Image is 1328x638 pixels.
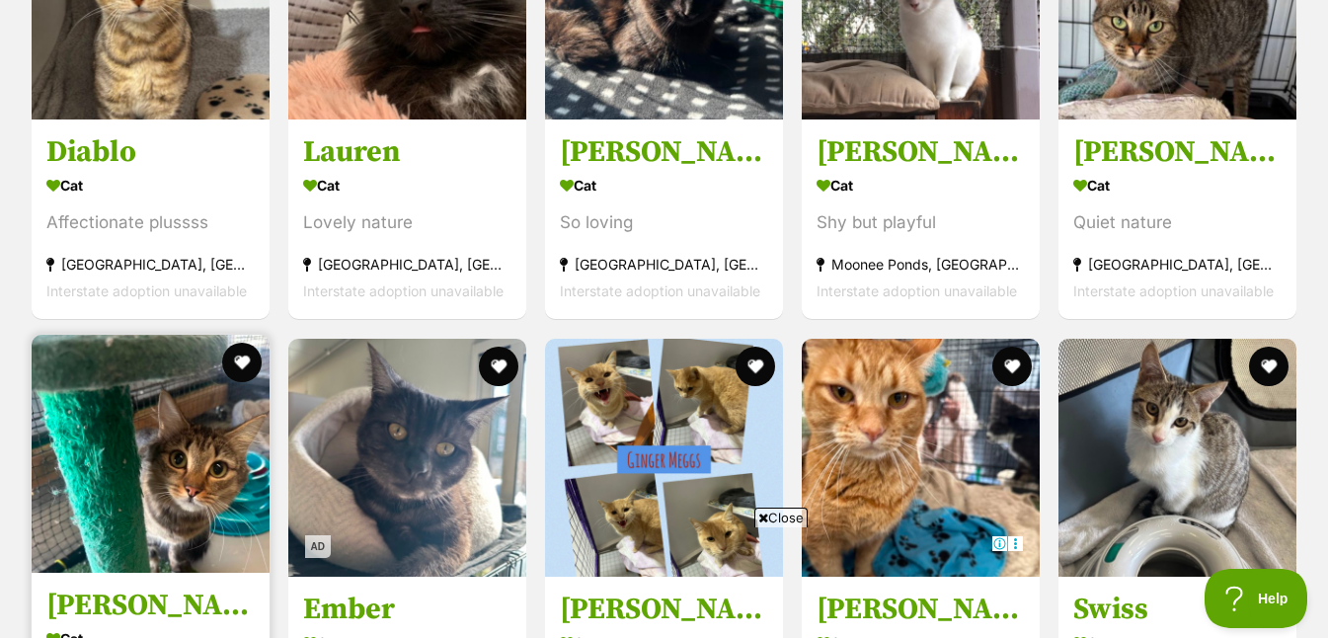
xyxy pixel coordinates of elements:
div: Cat [303,172,511,200]
div: [GEOGRAPHIC_DATA], [GEOGRAPHIC_DATA] [560,252,768,279]
span: Interstate adoption unavailable [1073,283,1274,300]
div: Cat [46,172,255,200]
a: [PERSON_NAME] Cat Shy but playful Moonee Ponds, [GEOGRAPHIC_DATA] Interstate adoption unavailable... [802,120,1040,320]
span: AD [305,535,331,558]
span: Interstate adoption unavailable [560,283,760,300]
div: So loving [560,210,768,237]
div: Cat [560,172,768,200]
h3: [PERSON_NAME] [817,134,1025,172]
div: Moonee Ponds, [GEOGRAPHIC_DATA] [817,252,1025,279]
span: Interstate adoption unavailable [46,283,247,300]
img: Swiss [1058,339,1296,577]
h3: Lauren [303,134,511,172]
a: [PERSON_NAME] Cat Quiet nature [GEOGRAPHIC_DATA], [GEOGRAPHIC_DATA] Interstate adoption unavailab... [1058,120,1296,320]
img: Ethel [802,339,1040,577]
button: favourite [1249,347,1289,386]
div: Shy but playful [817,210,1025,237]
div: Cat [1073,172,1282,200]
div: [GEOGRAPHIC_DATA], [GEOGRAPHIC_DATA] [303,252,511,279]
iframe: Advertisement [664,627,664,628]
a: Diablo Cat Affectionate plussss [GEOGRAPHIC_DATA], [GEOGRAPHIC_DATA] Interstate adoption unavaila... [32,120,270,320]
img: Gloria [32,335,270,573]
a: [PERSON_NAME] Cat So loving [GEOGRAPHIC_DATA], [GEOGRAPHIC_DATA] Interstate adoption unavailable ... [545,120,783,320]
span: Close [754,508,808,527]
iframe: Help Scout Beacon - Open [1205,569,1308,628]
div: Affectionate plussss [46,210,255,237]
button: favourite [992,347,1032,386]
span: Interstate adoption unavailable [303,283,504,300]
div: Lovely nature [303,210,511,237]
button: favourite [222,343,262,382]
h3: Ember [303,591,511,628]
img: Ember [288,339,526,577]
h3: [PERSON_NAME] [1073,134,1282,172]
span: Interstate adoption unavailable [817,283,1017,300]
h3: [PERSON_NAME] [560,134,768,172]
button: favourite [479,347,518,386]
h3: Diablo [46,134,255,172]
div: Cat [817,172,1025,200]
div: Quiet nature [1073,210,1282,237]
div: [GEOGRAPHIC_DATA], [GEOGRAPHIC_DATA] [46,252,255,279]
button: favourite [736,347,775,386]
div: [GEOGRAPHIC_DATA], [GEOGRAPHIC_DATA] [1073,252,1282,279]
h3: [PERSON_NAME] [46,587,255,624]
a: Lauren Cat Lovely nature [GEOGRAPHIC_DATA], [GEOGRAPHIC_DATA] Interstate adoption unavailable fav... [288,120,526,320]
h3: Swiss [1073,591,1282,628]
img: Ginger meggs [545,339,783,577]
